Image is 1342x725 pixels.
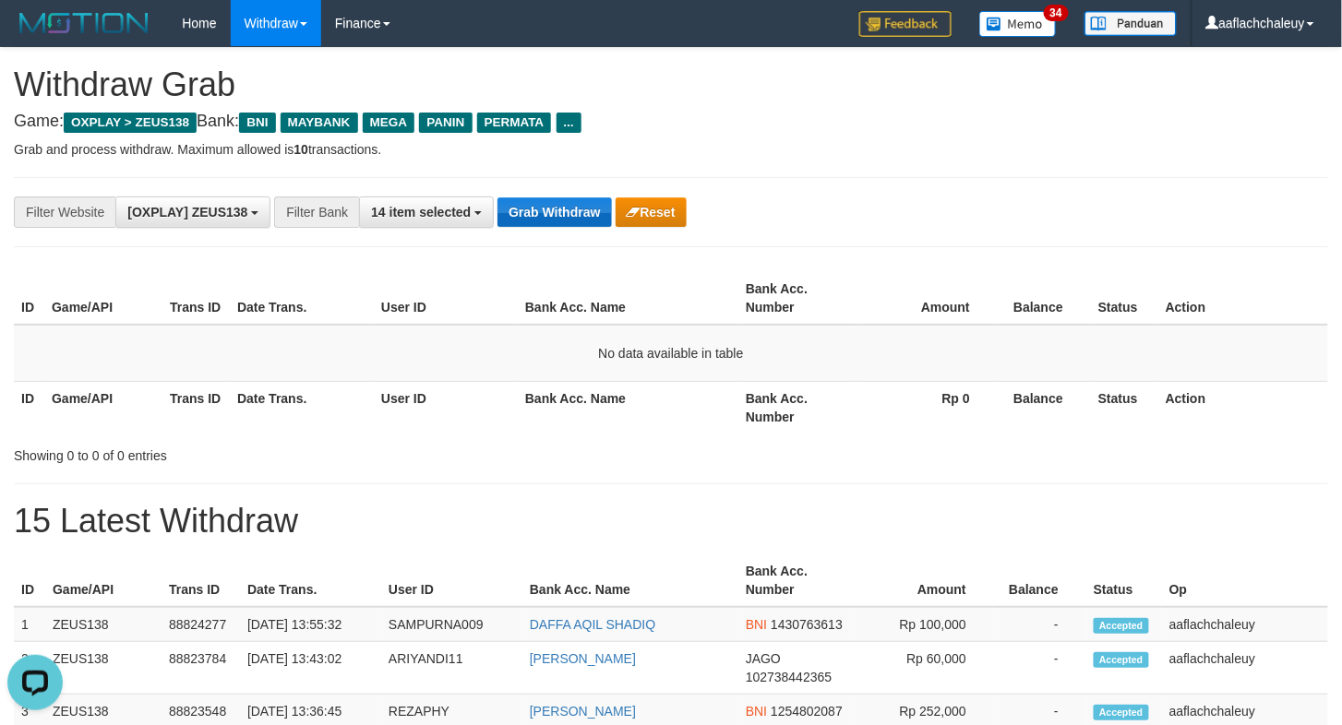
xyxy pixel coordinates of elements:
[44,272,162,325] th: Game/API
[14,140,1328,159] p: Grab and process withdraw. Maximum allowed is transactions.
[374,381,518,434] th: User ID
[746,704,767,719] span: BNI
[115,196,270,228] button: [OXPLAY] ZEUS138
[738,272,857,325] th: Bank Acc. Number
[240,642,381,695] td: [DATE] 13:43:02
[230,381,374,434] th: Date Trans.
[1044,5,1069,21] span: 34
[14,325,1328,382] td: No data available in table
[1094,652,1149,668] span: Accepted
[381,554,522,607] th: User ID
[419,113,472,133] span: PANIN
[359,196,494,228] button: 14 item selected
[7,7,63,63] button: Open LiveChat chat widget
[1162,554,1328,607] th: Op
[294,142,308,157] strong: 10
[1091,381,1158,434] th: Status
[14,642,45,695] td: 2
[522,554,738,607] th: Bank Acc. Name
[281,113,358,133] span: MAYBANK
[240,554,381,607] th: Date Trans.
[162,381,230,434] th: Trans ID
[616,197,687,227] button: Reset
[14,607,45,642] td: 1
[771,617,843,632] span: Copy 1430763613 to clipboard
[14,9,154,37] img: MOTION_logo.png
[44,381,162,434] th: Game/API
[530,704,636,719] a: [PERSON_NAME]
[738,381,857,434] th: Bank Acc. Number
[746,617,767,632] span: BNI
[1094,705,1149,720] span: Accepted
[45,642,162,695] td: ZEUS138
[979,11,1057,37] img: Button%20Memo.svg
[127,205,247,220] span: [OXPLAY] ZEUS138
[530,651,636,666] a: [PERSON_NAME]
[1091,272,1158,325] th: Status
[477,113,552,133] span: PERMATA
[1084,11,1177,36] img: panduan.png
[14,439,545,465] div: Showing 0 to 0 of 0 entries
[1158,381,1328,434] th: Action
[240,607,381,642] td: [DATE] 13:55:32
[14,503,1328,540] h1: 15 Latest Withdraw
[162,272,230,325] th: Trans ID
[518,381,738,434] th: Bank Acc. Name
[1162,642,1328,695] td: aaflachchaleuy
[371,205,471,220] span: 14 item selected
[1158,272,1328,325] th: Action
[1094,618,1149,634] span: Accepted
[14,113,1328,131] h4: Game: Bank:
[771,704,843,719] span: Copy 1254802087 to clipboard
[746,670,832,684] span: Copy 102738442365 to clipboard
[857,381,998,434] th: Rp 0
[14,381,44,434] th: ID
[162,554,240,607] th: Trans ID
[381,642,522,695] td: ARIYANDI11
[45,554,162,607] th: Game/API
[14,66,1328,103] h1: Withdraw Grab
[530,617,655,632] a: DAFFA AQIL SHADIQ
[1086,554,1162,607] th: Status
[230,272,374,325] th: Date Trans.
[738,554,856,607] th: Bank Acc. Number
[239,113,275,133] span: BNI
[557,113,581,133] span: ...
[994,607,1086,642] td: -
[374,272,518,325] th: User ID
[856,642,994,695] td: Rp 60,000
[857,272,998,325] th: Amount
[856,607,994,642] td: Rp 100,000
[518,272,738,325] th: Bank Acc. Name
[162,642,240,695] td: 88823784
[998,272,1091,325] th: Balance
[14,554,45,607] th: ID
[381,607,522,642] td: SAMPURNA009
[994,554,1086,607] th: Balance
[994,642,1086,695] td: -
[859,11,952,37] img: Feedback.jpg
[14,196,115,228] div: Filter Website
[746,651,781,666] span: JAGO
[274,196,359,228] div: Filter Bank
[14,272,44,325] th: ID
[1162,607,1328,642] td: aaflachchaleuy
[856,554,994,607] th: Amount
[45,607,162,642] td: ZEUS138
[64,113,197,133] span: OXPLAY > ZEUS138
[363,113,415,133] span: MEGA
[162,607,240,642] td: 88824277
[497,197,611,227] button: Grab Withdraw
[998,381,1091,434] th: Balance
